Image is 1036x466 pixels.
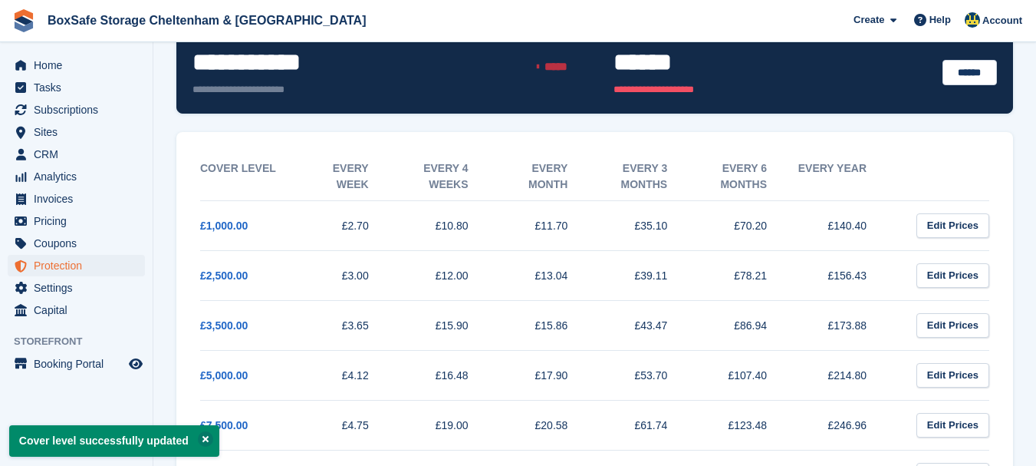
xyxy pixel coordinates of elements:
span: Capital [34,299,126,321]
a: Edit Prices [916,213,989,239]
td: £16.48 [400,350,499,400]
span: Protection [34,255,126,276]
td: £3.65 [300,300,400,350]
p: Cover level successfully updated [9,425,219,457]
td: £17.90 [499,350,599,400]
td: £11.70 [499,200,599,250]
a: BoxSafe Storage Cheltenham & [GEOGRAPHIC_DATA] [41,8,372,33]
a: menu [8,299,145,321]
td: £156.43 [798,250,897,300]
td: £61.74 [598,400,698,450]
a: Edit Prices [916,363,989,388]
span: Booking Portal [34,353,126,375]
a: menu [8,277,145,299]
span: Coupons [34,233,126,254]
td: £140.40 [798,200,897,250]
td: £53.70 [598,350,698,400]
td: £35.10 [598,200,698,250]
a: menu [8,77,145,98]
a: menu [8,255,145,276]
td: £86.94 [698,300,798,350]
a: menu [8,99,145,121]
td: £15.86 [499,300,599,350]
td: £10.80 [400,200,499,250]
span: Subscriptions [34,99,126,121]
td: £13.04 [499,250,599,300]
span: Help [929,12,951,28]
img: stora-icon-8386f47178a22dfd0bd8f6a31ec36ba5ce8667c1dd55bd0f319d3a0aa187defe.svg [12,9,35,32]
td: £78.21 [698,250,798,300]
td: £19.00 [400,400,499,450]
img: Kim Virabi [965,12,980,28]
a: menu [8,166,145,187]
td: £39.11 [598,250,698,300]
th: Every 3 months [598,153,698,201]
span: Storefront [14,334,153,349]
th: Every year [798,153,897,201]
a: £3,500.00 [200,319,248,332]
th: Every 4 weeks [400,153,499,201]
span: Account [982,13,1022,28]
span: Invoices [34,188,126,210]
span: Tasks [34,77,126,98]
span: Settings [34,277,126,299]
span: Pricing [34,210,126,232]
a: menu [8,188,145,210]
a: Preview store [127,355,145,373]
a: Edit Prices [916,263,989,289]
td: £246.96 [798,400,897,450]
a: £2,500.00 [200,269,248,282]
td: £15.90 [400,300,499,350]
td: £4.12 [300,350,400,400]
a: menu [8,144,145,165]
a: menu [8,121,145,143]
a: £1,000.00 [200,220,248,232]
th: Cover Level [200,153,300,201]
td: £214.80 [798,350,897,400]
a: menu [8,210,145,232]
th: Every 6 months [698,153,798,201]
a: £5,000.00 [200,369,248,382]
td: £123.48 [698,400,798,450]
td: £12.00 [400,250,499,300]
span: Sites [34,121,126,143]
span: Create [853,12,884,28]
td: £173.88 [798,300,897,350]
a: menu [8,353,145,375]
td: £20.58 [499,400,599,450]
th: Every month [499,153,599,201]
span: CRM [34,144,126,165]
a: Edit Prices [916,413,989,438]
td: £107.40 [698,350,798,400]
th: Every week [300,153,400,201]
td: £3.00 [300,250,400,300]
span: Home [34,55,126,76]
td: £43.47 [598,300,698,350]
a: £7,500.00 [200,419,248,431]
span: Analytics [34,166,126,187]
td: £2.70 [300,200,400,250]
td: £4.75 [300,400,400,450]
a: Edit Prices [916,313,989,339]
a: menu [8,55,145,76]
td: £70.20 [698,200,798,250]
a: menu [8,233,145,254]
